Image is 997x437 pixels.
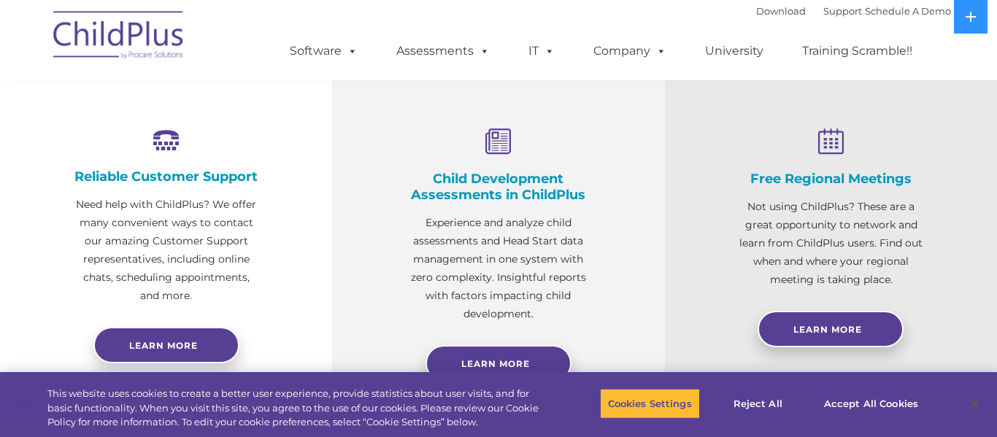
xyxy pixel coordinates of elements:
span: Learn More [461,358,530,369]
p: Need help with ChildPlus? We offer many convenient ways to contact our amazing Customer Support r... [73,196,259,305]
a: IT [514,36,569,66]
img: ChildPlus by Procare Solutions [46,1,192,74]
button: Close [958,387,990,419]
div: This website uses cookies to create a better user experience, provide statistics about user visit... [47,387,548,430]
a: Schedule A Demo [865,5,951,17]
h4: Reliable Customer Support [73,169,259,185]
button: Accept All Cookies [816,388,926,419]
button: Cookies Settings [600,388,700,419]
span: Learn more [129,340,198,351]
span: Learn More [793,324,862,335]
h4: Free Regional Meetings [738,171,924,187]
a: University [690,36,778,66]
font: | [756,5,951,17]
a: Software [275,36,372,66]
a: Learn More [426,345,571,382]
p: Not using ChildPlus? These are a great opportunity to network and learn from ChildPlus users. Fin... [738,198,924,289]
a: Learn more [93,327,239,363]
span: Phone number [203,156,265,167]
p: Experience and analyze child assessments and Head Start data management in one system with zero c... [405,214,591,323]
a: Training Scramble!! [788,36,927,66]
span: Last name [203,96,247,107]
a: Assessments [382,36,504,66]
h4: Child Development Assessments in ChildPlus [405,171,591,203]
a: Company [579,36,681,66]
a: Download [756,5,806,17]
a: Support [823,5,862,17]
button: Reject All [712,388,804,419]
a: Learn More [758,311,904,347]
